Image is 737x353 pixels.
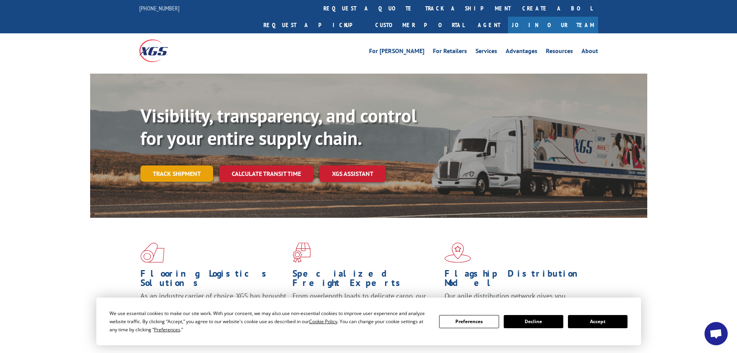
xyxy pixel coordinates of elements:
div: We use essential cookies to make our site work. With your consent, we may also use non-essential ... [109,309,430,334]
div: Cookie Consent Prompt [96,298,641,345]
h1: Flooring Logistics Solutions [140,269,287,291]
span: As an industry carrier of choice, XGS has brought innovation and dedication to flooring logistics... [140,291,286,319]
span: Cookie Policy [309,318,337,325]
button: Preferences [439,315,499,328]
a: Services [475,48,497,57]
h1: Specialized Freight Experts [292,269,439,291]
p: From overlength loads to delicate cargo, our experienced staff knows the best way to move your fr... [292,291,439,326]
span: Preferences [154,326,180,333]
a: [PHONE_NUMBER] [139,4,180,12]
a: For [PERSON_NAME] [369,48,424,57]
b: Visibility, transparency, and control for your entire supply chain. [140,103,417,150]
a: Customer Portal [369,17,470,33]
div: Open chat [705,322,728,345]
button: Accept [568,315,628,328]
a: Calculate transit time [219,165,313,182]
a: Agent [470,17,508,33]
a: Advantages [506,48,537,57]
a: For Retailers [433,48,467,57]
a: XGS ASSISTANT [320,165,386,182]
a: Request a pickup [258,17,369,33]
a: About [581,48,598,57]
img: xgs-icon-focused-on-flooring-red [292,243,311,263]
span: Our agile distribution network gives you nationwide inventory management on demand. [445,291,587,310]
a: Join Our Team [508,17,598,33]
a: Track shipment [140,165,213,182]
h1: Flagship Distribution Model [445,269,591,291]
img: xgs-icon-flagship-distribution-model-red [445,243,471,263]
img: xgs-icon-total-supply-chain-intelligence-red [140,243,164,263]
button: Decline [504,315,563,328]
a: Resources [546,48,573,57]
